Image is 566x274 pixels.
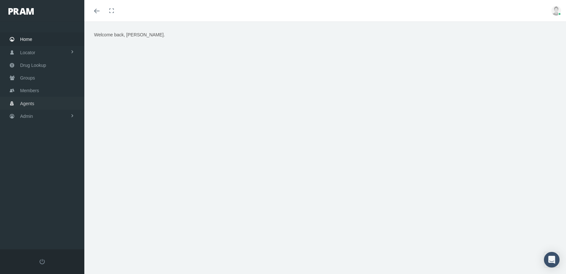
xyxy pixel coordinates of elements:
[20,110,33,122] span: Admin
[551,6,561,16] img: user-placeholder.jpg
[20,33,32,45] span: Home
[94,32,165,37] span: Welcome back, [PERSON_NAME].
[8,8,34,15] img: PRAM_20_x_78.png
[20,59,46,71] span: Drug Lookup
[20,72,35,84] span: Groups
[20,46,35,59] span: Locator
[544,252,560,268] div: Open Intercom Messenger
[20,97,34,110] span: Agents
[20,84,39,97] span: Members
